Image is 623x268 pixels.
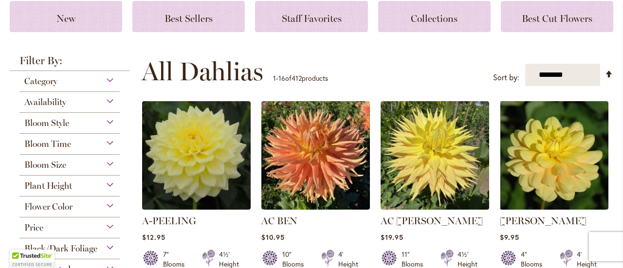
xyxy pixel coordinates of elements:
[261,101,370,210] img: AC BEN
[381,101,489,210] img: AC Jeri
[24,222,43,233] span: Price
[142,57,263,86] span: All Dahlias
[261,232,285,242] span: $10.95
[165,13,213,24] span: Best Sellers
[24,201,73,212] span: Flower Color
[24,180,72,191] span: Plant Height
[56,13,75,24] span: New
[142,202,251,212] a: A-Peeling
[493,69,519,87] label: Sort by:
[292,73,302,83] span: 412
[381,202,489,212] a: AC Jeri
[24,243,97,254] span: Black/Dark Foliage
[411,13,458,24] span: Collections
[381,232,403,242] span: $19.95
[261,202,370,212] a: AC BEN
[255,1,367,32] a: Staff Favorites
[24,139,71,149] span: Bloom Time
[142,232,165,242] span: $12.95
[7,233,35,261] iframe: Launch Accessibility Center
[500,232,519,242] span: $9.95
[282,13,342,24] span: Staff Favorites
[381,215,483,227] a: AC [PERSON_NAME]
[142,101,251,210] img: A-Peeling
[500,202,608,212] a: AHOY MATEY
[24,76,57,87] span: Category
[24,160,66,170] span: Bloom Size
[261,215,297,227] a: AC BEN
[500,101,608,210] img: AHOY MATEY
[501,1,613,32] a: Best Cut Flowers
[24,97,66,107] span: Availability
[522,13,592,24] span: Best Cut Flowers
[24,118,69,128] span: Bloom Style
[142,215,196,227] a: A-PEELING
[273,73,276,83] span: 1
[10,1,122,32] a: New
[500,215,586,227] a: [PERSON_NAME]
[132,1,245,32] a: Best Sellers
[278,73,285,83] span: 16
[10,55,129,71] strong: Filter By:
[273,71,328,86] p: - of products
[378,1,491,32] a: Collections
